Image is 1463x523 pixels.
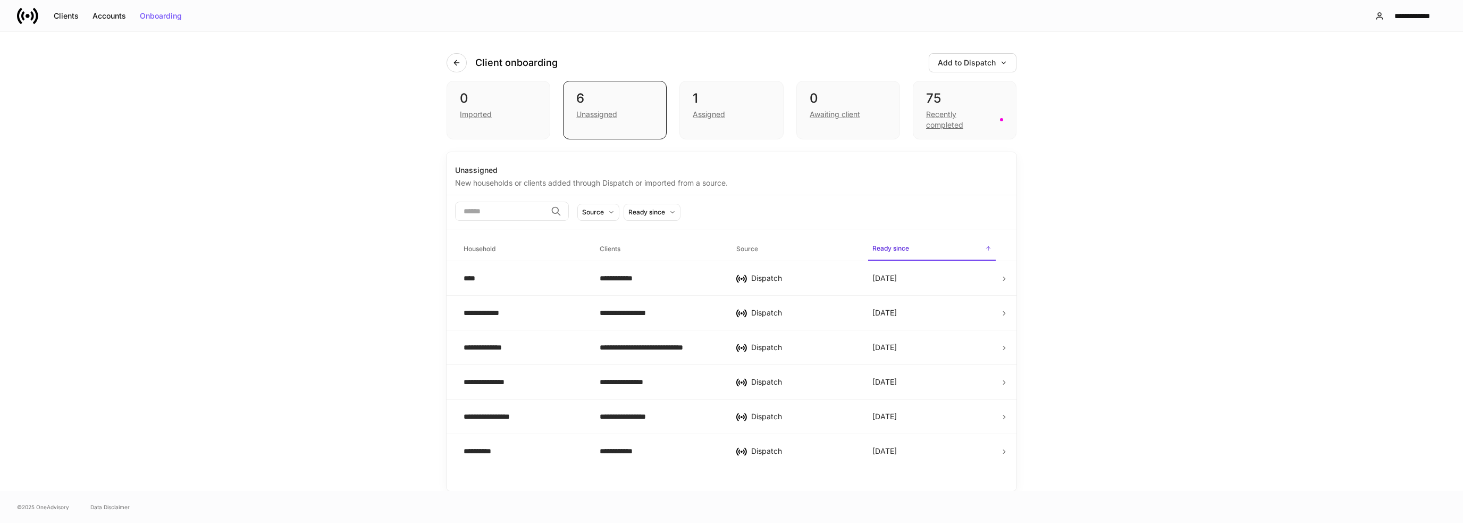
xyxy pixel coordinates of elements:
[872,273,897,284] p: [DATE]
[459,238,587,260] span: Household
[576,109,617,120] div: Unassigned
[582,207,604,217] div: Source
[460,109,492,120] div: Imported
[751,308,855,318] div: Dispatch
[595,238,723,260] span: Clients
[736,244,758,254] h6: Source
[872,411,897,422] p: [DATE]
[751,342,855,353] div: Dispatch
[455,176,1008,188] div: New households or clients added through Dispatch or imported from a source.
[460,90,537,107] div: 0
[751,411,855,422] div: Dispatch
[17,503,69,511] span: © 2025 OneAdvisory
[868,238,996,261] span: Ready since
[693,109,725,120] div: Assigned
[872,342,897,353] p: [DATE]
[872,446,897,456] p: [DATE]
[563,81,667,139] div: 6Unassigned
[938,59,1007,67] div: Add to Dispatch
[810,109,860,120] div: Awaiting client
[751,273,855,284] div: Dispatch
[872,377,897,387] p: [DATE]
[796,81,900,139] div: 0Awaiting client
[732,238,860,260] span: Source
[929,53,1016,72] button: Add to Dispatch
[751,446,855,456] div: Dispatch
[679,81,783,139] div: 1Assigned
[576,90,653,107] div: 6
[872,243,909,253] h6: Ready since
[872,308,897,318] p: [DATE]
[133,7,189,24] button: Onboarding
[47,7,86,24] button: Clients
[926,109,994,130] div: Recently completed
[624,204,680,221] button: Ready since
[600,244,620,254] h6: Clients
[455,165,1008,176] div: Unassigned
[926,90,1003,107] div: 75
[54,12,79,20] div: Clients
[140,12,182,20] div: Onboarding
[810,90,887,107] div: 0
[86,7,133,24] button: Accounts
[93,12,126,20] div: Accounts
[628,207,665,217] div: Ready since
[693,90,770,107] div: 1
[447,81,550,139] div: 0Imported
[913,81,1016,139] div: 75Recently completed
[577,204,619,221] button: Source
[464,244,495,254] h6: Household
[751,377,855,387] div: Dispatch
[475,56,558,69] h4: Client onboarding
[90,503,130,511] a: Data Disclaimer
